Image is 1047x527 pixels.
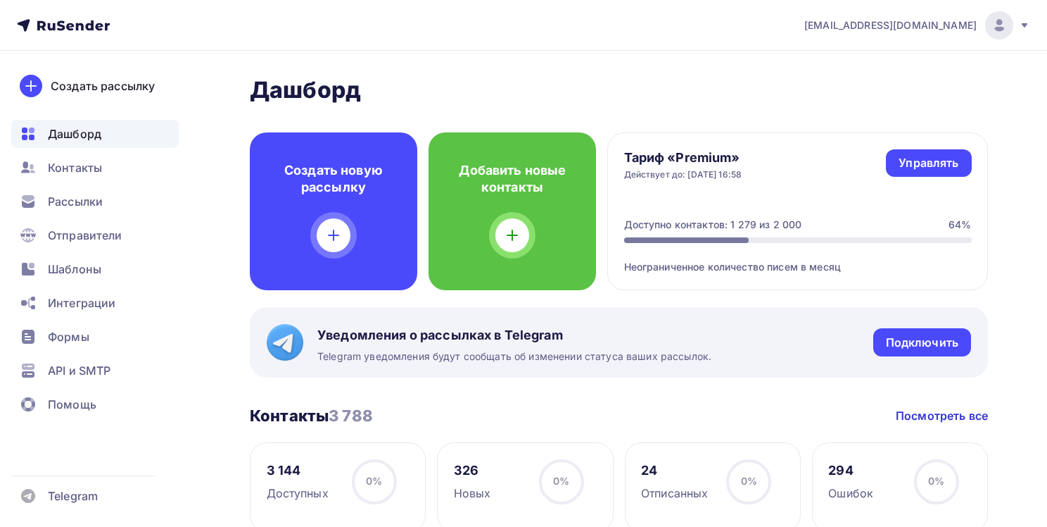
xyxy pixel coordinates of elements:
a: Контакты [11,154,179,182]
div: Доступных [267,485,329,502]
a: Дашборд [11,120,179,148]
span: 0% [366,475,382,487]
span: Дашборд [48,125,101,142]
div: Новых [454,485,491,502]
a: Отправители [11,221,179,249]
span: Формы [48,328,89,345]
a: Формы [11,323,179,351]
h3: Контакты [250,406,373,426]
a: Управлять [886,149,971,177]
span: 3 788 [329,407,373,425]
a: Посмотреть все [896,407,988,424]
h4: Создать новую рассылку [272,162,395,196]
a: [EMAIL_ADDRESS][DOMAIN_NAME] [804,11,1030,39]
div: Неограниченное количество писем в месяц [624,243,972,274]
div: 326 [454,462,491,479]
div: Ошибок [828,485,873,502]
span: Telegram уведомления будут сообщать об изменении статуса ваших рассылок. [317,349,711,364]
div: 24 [641,462,708,479]
span: API и SMTP [48,362,110,379]
div: 294 [828,462,873,479]
span: Telegram [48,488,98,504]
span: Шаблоны [48,261,101,278]
div: Отписанных [641,485,708,502]
h2: Дашборд [250,76,988,104]
div: 3 144 [267,462,329,479]
div: 64% [948,218,971,232]
a: Рассылки [11,187,179,216]
span: Отправители [48,227,122,244]
span: Контакты [48,159,102,176]
span: 0% [741,475,757,487]
div: Управлять [899,155,958,171]
span: Помощь [48,396,96,413]
span: Уведомления о рассылках в Telegram [317,327,711,344]
span: Рассылки [48,193,103,210]
div: Доступно контактов: 1 279 из 2 000 [624,218,802,232]
h4: Добавить новые контакты [451,162,573,196]
div: Действует до: [DATE] 16:58 [624,169,742,180]
div: Подключить [886,335,958,351]
span: 0% [928,475,944,487]
h4: Тариф «Premium» [624,149,742,166]
div: Создать рассылку [51,77,155,94]
span: 0% [553,475,569,487]
span: Интеграции [48,294,115,311]
a: Шаблоны [11,255,179,283]
span: [EMAIL_ADDRESS][DOMAIN_NAME] [804,18,977,32]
